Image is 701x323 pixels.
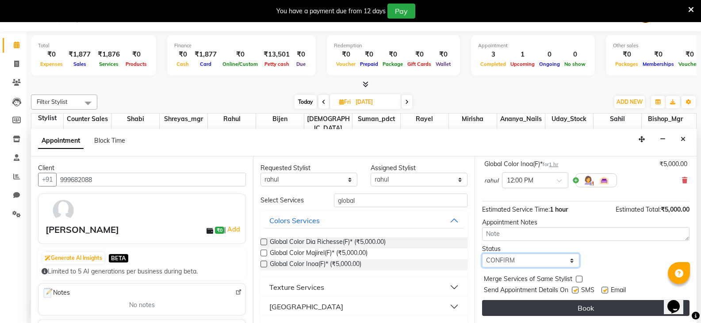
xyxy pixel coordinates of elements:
[220,49,260,60] div: ₹0
[174,61,191,67] span: Cash
[38,173,57,186] button: +91
[405,61,433,67] span: Gift Cards
[482,244,579,254] div: Status
[31,114,63,123] div: Stylist
[270,259,361,270] span: Global Color Inoa(F)* (₹5,000.00)
[46,223,119,236] div: [PERSON_NAME]
[497,114,545,125] span: Ananya_Nails
[94,137,125,144] span: Block Time
[208,114,256,125] span: rahul
[191,49,220,60] div: ₹1,877
[583,175,594,186] img: Hairdresser.png
[543,161,558,167] small: for
[269,215,320,226] div: Colors Services
[123,61,149,67] span: Products
[611,285,626,296] span: Email
[198,61,214,67] span: Card
[123,49,149,60] div: ₹0
[269,282,324,293] div: Texture Services
[224,224,241,235] span: |
[264,299,464,315] button: [GEOGRAPHIC_DATA]
[599,175,609,186] img: Interior.png
[42,287,70,299] span: Notes
[550,205,568,213] span: 1 hour
[613,49,640,60] div: ₹0
[387,4,415,19] button: Pay
[482,218,690,227] div: Appointment Notes
[64,114,111,125] span: Counter Sales
[294,61,308,67] span: Due
[270,248,368,259] span: Global Color Majirel(F)* (₹5,000.00)
[484,176,498,185] span: rahul
[111,114,159,125] span: Shabi
[614,96,645,108] button: ADD NEW
[484,285,568,296] span: Send Appointment Details On
[640,61,676,67] span: Memberships
[401,114,448,125] span: Rayel
[380,49,405,60] div: ₹0
[549,161,558,167] span: 1 hr
[482,205,550,213] span: Estimated Service Time:
[50,198,76,223] img: avatar
[260,163,357,173] div: Requested Stylist
[640,49,676,60] div: ₹0
[358,49,380,60] div: ₹0
[226,224,241,235] a: Add
[664,288,692,314] iframe: chat widget
[353,95,397,109] input: 2025-09-05
[613,61,640,67] span: Packages
[594,114,641,125] span: Sahil
[478,42,588,49] div: Appointment
[37,98,68,105] span: Filter Stylist
[295,95,317,109] span: Today
[38,42,149,49] div: Total
[260,49,293,60] div: ₹13,501
[433,49,453,60] div: ₹0
[478,49,508,60] div: 3
[38,163,246,173] div: Client
[545,114,593,125] span: Uday_Stock
[160,114,207,125] span: Shreyas_mgr
[537,49,562,60] div: 0
[276,7,386,16] div: You have a payment due from 12 days
[677,133,690,146] button: Close
[617,99,643,105] span: ADD NEW
[352,114,400,125] span: Suman_pdct
[71,61,88,67] span: Sales
[334,194,467,207] input: Search by service name
[220,61,260,67] span: Online/Custom
[449,114,497,125] span: Mirisha
[174,42,309,49] div: Finance
[562,61,588,67] span: No show
[334,42,453,49] div: Redemption
[334,61,358,67] span: Voucher
[508,61,537,67] span: Upcoming
[358,61,380,67] span: Prepaid
[254,196,327,205] div: Select Services
[264,213,464,228] button: Colors Services
[405,49,433,60] div: ₹0
[65,49,94,60] div: ₹1,877
[109,254,128,262] span: BETA
[433,61,453,67] span: Wallet
[537,61,562,67] span: Ongoing
[482,300,690,316] button: Book
[581,285,594,296] span: SMS
[256,114,304,125] span: Bijen
[262,61,291,67] span: Petty cash
[264,279,464,295] button: Texture Services
[129,300,155,310] span: No notes
[484,274,572,285] span: Merge Services of Same Stylist
[478,61,508,67] span: Completed
[562,49,588,60] div: 0
[215,227,224,234] span: ₹0
[38,61,65,67] span: Expenses
[380,61,405,67] span: Package
[371,163,467,173] div: Assigned Stylist
[334,49,358,60] div: ₹0
[661,205,690,213] span: ₹5,000.00
[304,114,352,134] span: [DEMOGRAPHIC_DATA]
[38,133,84,149] span: Appointment
[337,99,353,105] span: Fri
[269,301,343,312] div: [GEOGRAPHIC_DATA]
